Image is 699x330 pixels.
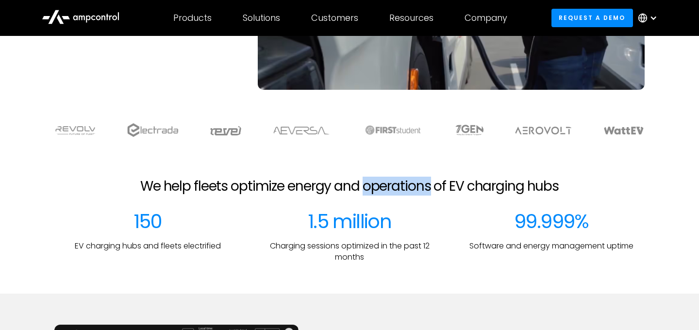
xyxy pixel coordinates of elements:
img: Aerovolt Logo [515,127,572,134]
a: Request a demo [551,9,633,27]
div: 150 [133,210,162,233]
p: Software and energy management uptime [469,241,633,251]
div: 99.999% [514,210,589,233]
img: WattEV logo [603,127,644,134]
div: Company [465,13,507,23]
div: Solutions [243,13,280,23]
div: Products [173,13,212,23]
div: Resources [389,13,433,23]
div: Customers [311,13,358,23]
p: Charging sessions optimized in the past 12 months [256,241,443,263]
h2: We help fleets optimize energy and operations of EV charging hubs [140,178,559,195]
div: 1.5 million [308,210,391,233]
img: electrada logo [127,123,178,137]
p: EV charging hubs and fleets electrified [75,241,221,251]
